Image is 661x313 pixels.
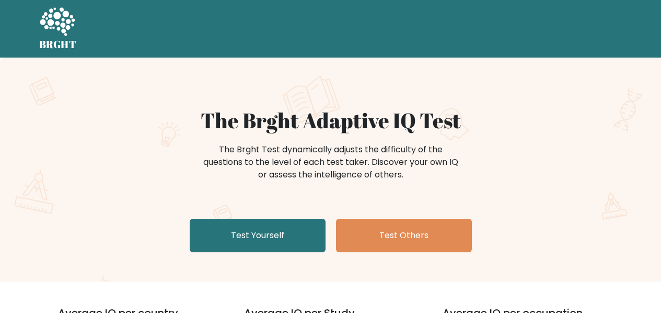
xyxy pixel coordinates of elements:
[336,219,472,252] a: Test Others
[76,108,586,133] h1: The Brght Adaptive IQ Test
[39,38,77,51] h5: BRGHT
[190,219,326,252] a: Test Yourself
[200,143,461,181] div: The Brght Test dynamically adjusts the difficulty of the questions to the level of each test take...
[39,4,77,53] a: BRGHT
